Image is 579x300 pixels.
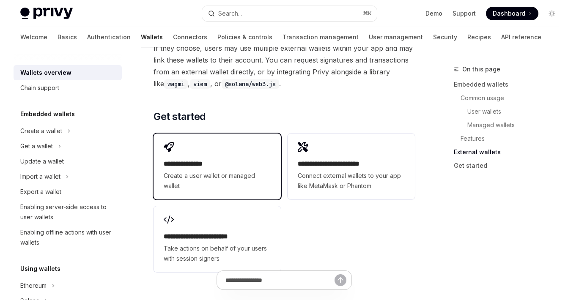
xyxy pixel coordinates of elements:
[222,79,279,89] code: @solana/web3.js
[14,139,122,154] button: Toggle Get a wallet section
[20,126,62,136] div: Create a wallet
[164,79,188,89] code: wagmi
[283,27,359,47] a: Transaction management
[20,227,117,248] div: Enabling offline actions with user wallets
[20,83,59,93] div: Chain support
[164,171,271,191] span: Create a user wallet or managed wallet
[14,199,122,225] a: Enabling server-side access to user wallets
[141,27,163,47] a: Wallets
[454,159,565,172] a: Get started
[14,154,122,169] a: Update a wallet
[545,7,559,20] button: Toggle dark mode
[454,91,565,105] a: Common usage
[20,109,75,119] h5: Embedded wallets
[20,264,60,274] h5: Using wallets
[20,8,73,19] img: light logo
[486,7,538,20] a: Dashboard
[454,105,565,118] a: User wallets
[298,171,405,191] span: Connect external wallets to your app like MetaMask or Phantom
[14,184,122,199] a: Export a wallet
[154,110,206,123] span: Get started
[20,141,53,151] div: Get a wallet
[14,80,122,95] a: Chain support
[20,172,60,182] div: Import a wallet
[217,27,272,47] a: Policies & controls
[462,64,500,74] span: On this page
[363,10,372,17] span: ⌘ K
[225,271,335,289] input: Ask a question...
[20,202,117,222] div: Enabling server-side access to user wallets
[453,9,476,18] a: Support
[87,27,131,47] a: Authentication
[493,9,525,18] span: Dashboard
[501,27,541,47] a: API reference
[14,123,122,139] button: Toggle Create a wallet section
[218,8,242,19] div: Search...
[454,78,565,91] a: Embedded wallets
[20,68,71,78] div: Wallets overview
[20,281,47,291] div: Ethereum
[454,132,565,145] a: Features
[190,79,210,89] code: viem
[14,225,122,250] a: Enabling offline actions with user wallets
[202,6,377,21] button: Open search
[20,156,64,166] div: Update a wallet
[433,27,457,47] a: Security
[335,274,346,286] button: Send message
[467,27,491,47] a: Recipes
[14,65,122,80] a: Wallets overview
[173,27,207,47] a: Connectors
[154,42,415,90] span: If they choose, users may use multiple external wallets within your app and may link these wallet...
[369,27,423,47] a: User management
[20,187,61,197] div: Export a wallet
[20,27,47,47] a: Welcome
[454,118,565,132] a: Managed wallets
[425,9,442,18] a: Demo
[58,27,77,47] a: Basics
[14,169,122,184] button: Toggle Import a wallet section
[454,145,565,159] a: External wallets
[164,243,271,264] span: Take actions on behalf of your users with session signers
[14,278,122,293] button: Toggle Ethereum section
